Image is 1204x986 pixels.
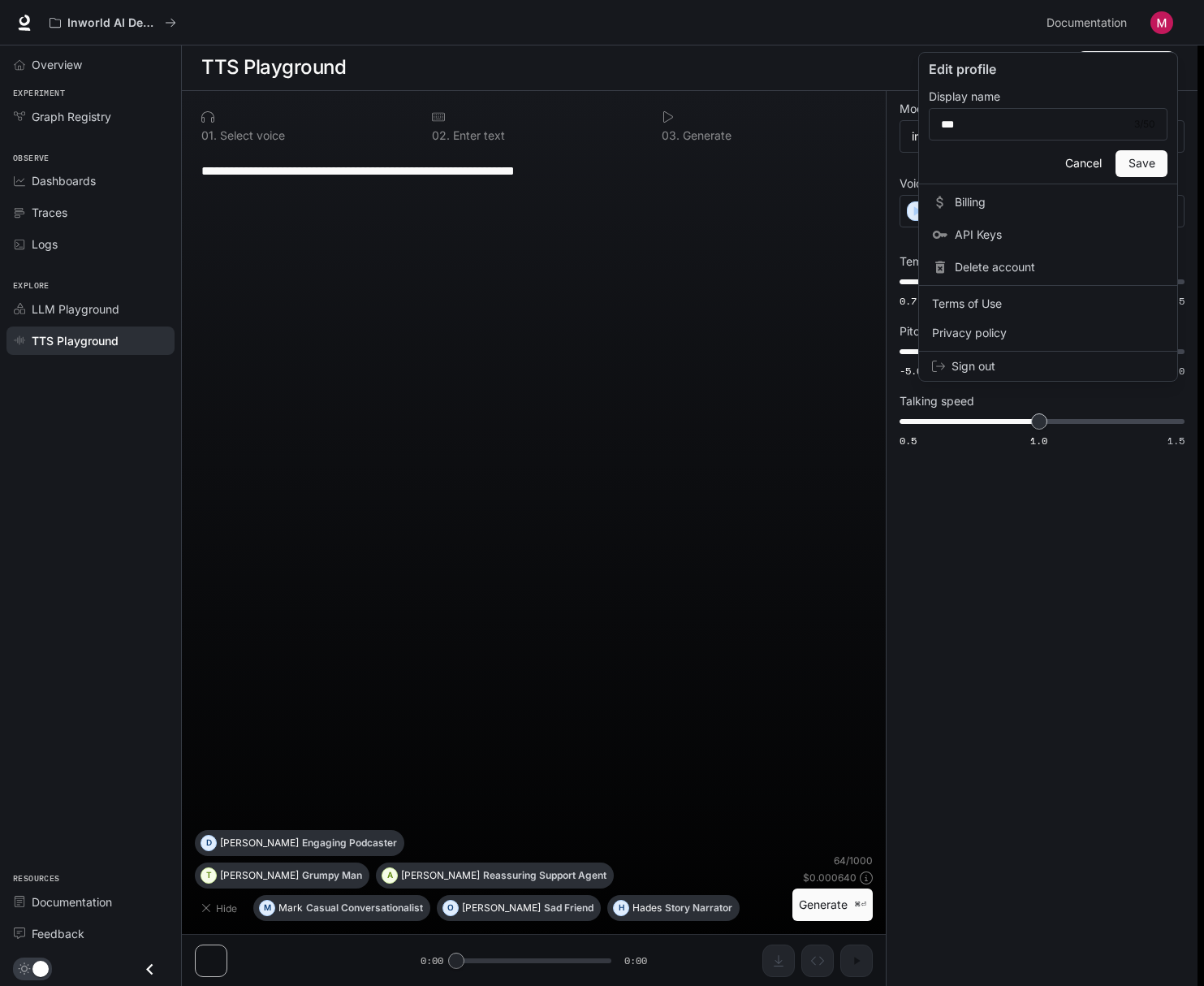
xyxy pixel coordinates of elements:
span: Billing [955,194,1164,210]
span: Delete account [955,259,1164,275]
a: API Keys [922,220,1174,249]
a: Terms of Use [922,289,1174,318]
a: Billing [922,188,1174,217]
a: Privacy policy [922,318,1174,348]
div: 3 / 50 [1134,116,1155,132]
button: Cancel [1057,150,1109,177]
p: Edit profile [929,59,1167,79]
button: Save [1116,150,1167,177]
span: API Keys [955,227,1164,243]
div: Delete account [922,253,1174,282]
span: Terms of Use [932,296,1164,312]
span: Sign out [952,358,1164,374]
div: Sign out [919,352,1177,381]
p: Display name [929,91,1000,102]
span: Privacy policy [932,325,1164,341]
